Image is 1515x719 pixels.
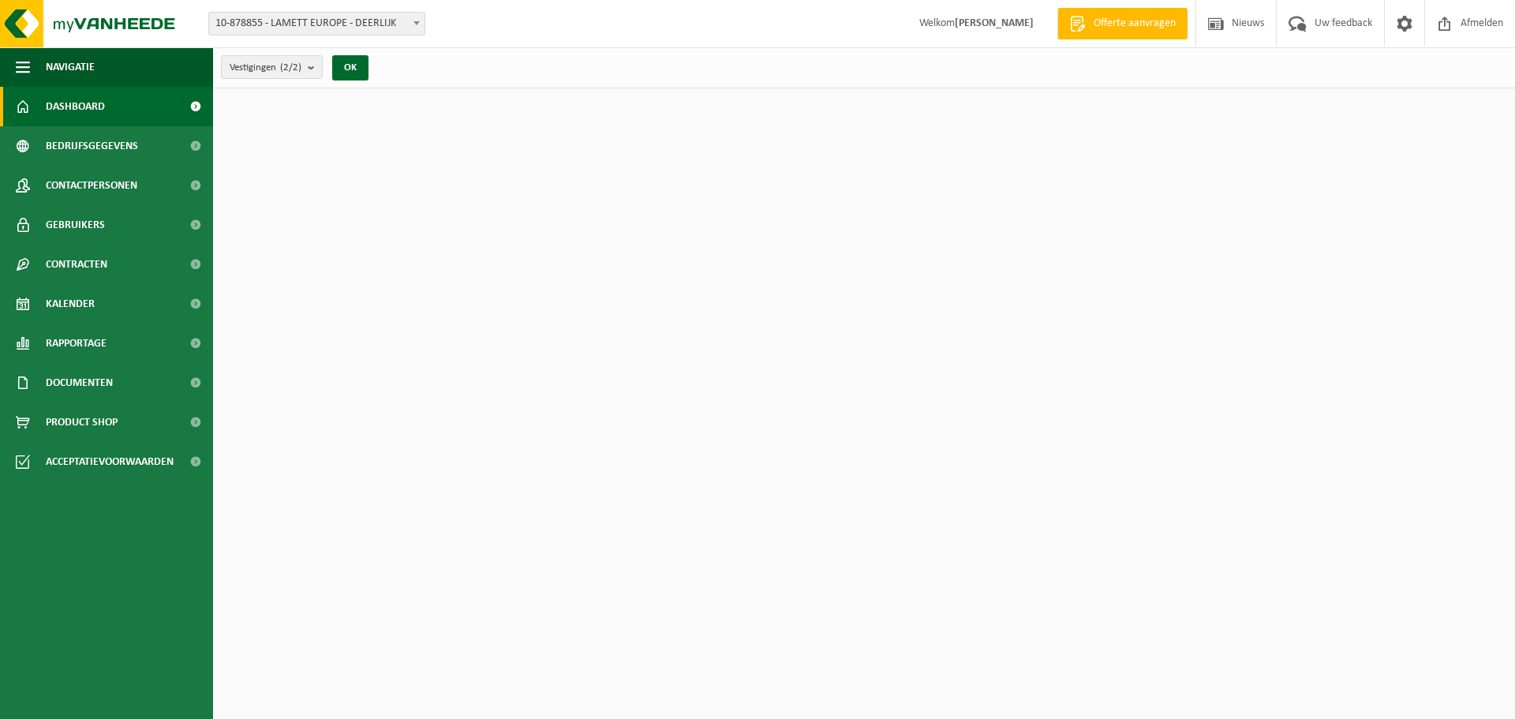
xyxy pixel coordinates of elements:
[46,47,95,87] span: Navigatie
[46,442,174,481] span: Acceptatievoorwaarden
[46,205,105,245] span: Gebruikers
[46,245,107,284] span: Contracten
[209,13,425,35] span: 10-878855 - LAMETT EUROPE - DEERLIJK
[46,126,138,166] span: Bedrijfsgegevens
[955,17,1034,29] strong: [PERSON_NAME]
[280,62,301,73] count: (2/2)
[230,56,301,80] span: Vestigingen
[46,87,105,126] span: Dashboard
[1090,16,1180,32] span: Offerte aanvragen
[332,55,368,81] button: OK
[46,363,113,403] span: Documenten
[46,166,137,205] span: Contactpersonen
[208,12,425,36] span: 10-878855 - LAMETT EUROPE - DEERLIJK
[1057,8,1188,39] a: Offerte aanvragen
[46,403,118,442] span: Product Shop
[46,284,95,324] span: Kalender
[46,324,107,363] span: Rapportage
[221,55,323,79] button: Vestigingen(2/2)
